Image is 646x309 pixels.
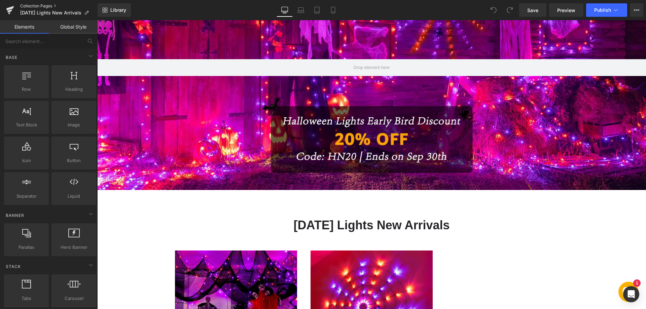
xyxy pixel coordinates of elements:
[6,86,47,93] span: Row
[53,295,94,302] span: Carousel
[53,193,94,200] span: Liquid
[6,193,47,200] span: Separator
[630,3,643,17] button: More
[527,7,538,14] span: Save
[53,86,94,93] span: Heading
[325,3,341,17] a: Mobile
[71,197,478,214] div: To enrich screen reader interactions, please activate Accessibility in Grammarly extension settings
[53,244,94,251] span: Hero Banner
[557,7,575,14] span: Preview
[293,3,309,17] a: Laptop
[5,212,25,219] span: Banner
[6,121,47,128] span: Text Block
[6,157,47,164] span: Icon
[309,3,325,17] a: Tablet
[20,3,98,9] a: Collection Pages
[98,3,131,17] a: New Library
[586,3,627,17] button: Publish
[5,54,18,61] span: Base
[5,263,22,270] span: Stack
[6,244,47,251] span: Parallax
[49,20,98,34] a: Global Style
[53,157,94,164] span: Button
[519,262,543,283] inbox-online-store-chat: Shopify online store chat
[53,121,94,128] span: Image
[20,10,81,15] span: [DATE] Lights New Arrivals
[594,7,611,13] span: Publish
[487,3,500,17] button: Undo
[277,3,293,17] a: Desktop
[6,295,47,302] span: Tabs
[71,197,478,214] h1: [DATE] Lights New Arrivals
[623,286,639,302] div: Open Intercom Messenger
[503,3,516,17] button: Redo
[549,3,583,17] a: Preview
[110,7,126,13] span: Library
